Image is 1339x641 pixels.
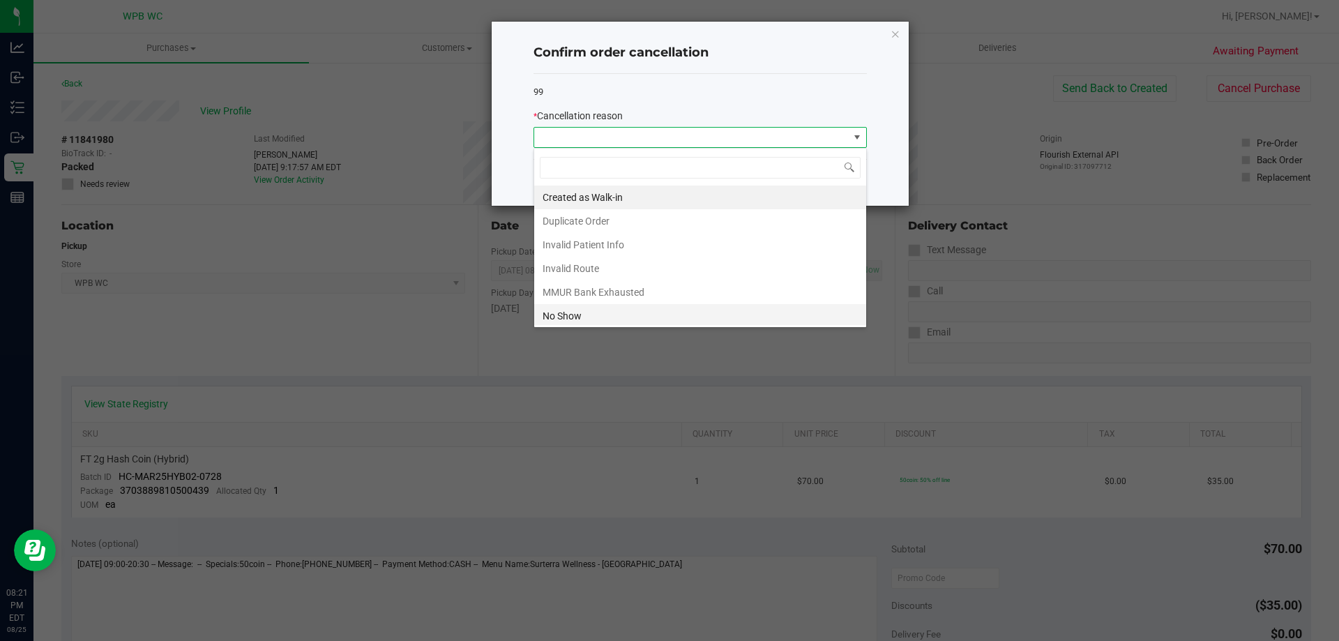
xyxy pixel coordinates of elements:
span: 99 [534,86,543,97]
button: Close [891,25,900,42]
h4: Confirm order cancellation [534,44,867,62]
li: Invalid Patient Info [534,233,866,257]
li: Invalid Route [534,257,866,280]
li: Duplicate Order [534,209,866,233]
li: No Show [534,304,866,328]
li: MMUR Bank Exhausted [534,280,866,304]
span: Cancellation reason [537,110,623,121]
iframe: Resource center [14,529,56,571]
li: Created as Walk-in [534,186,866,209]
